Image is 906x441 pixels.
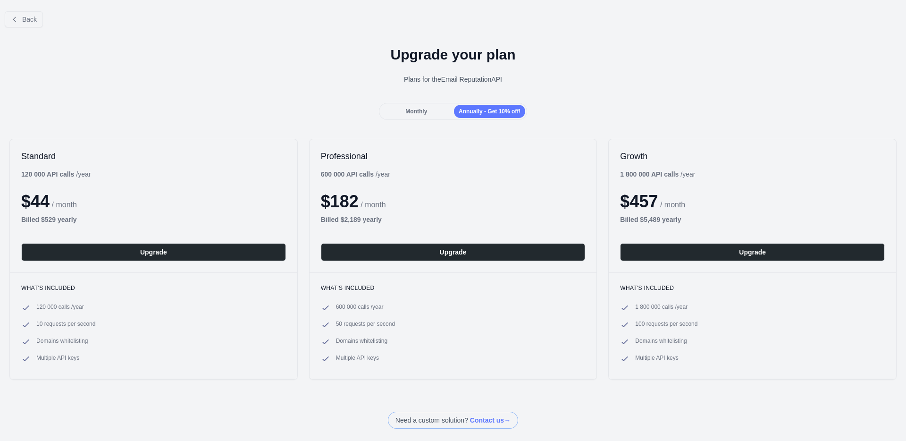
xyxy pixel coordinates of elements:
span: $ 182 [321,192,359,211]
span: / month [361,201,386,209]
b: Billed $ 2,189 yearly [321,216,382,223]
span: / month [660,201,685,209]
b: Billed $ 5,489 yearly [620,216,681,223]
span: $ 457 [620,192,658,211]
